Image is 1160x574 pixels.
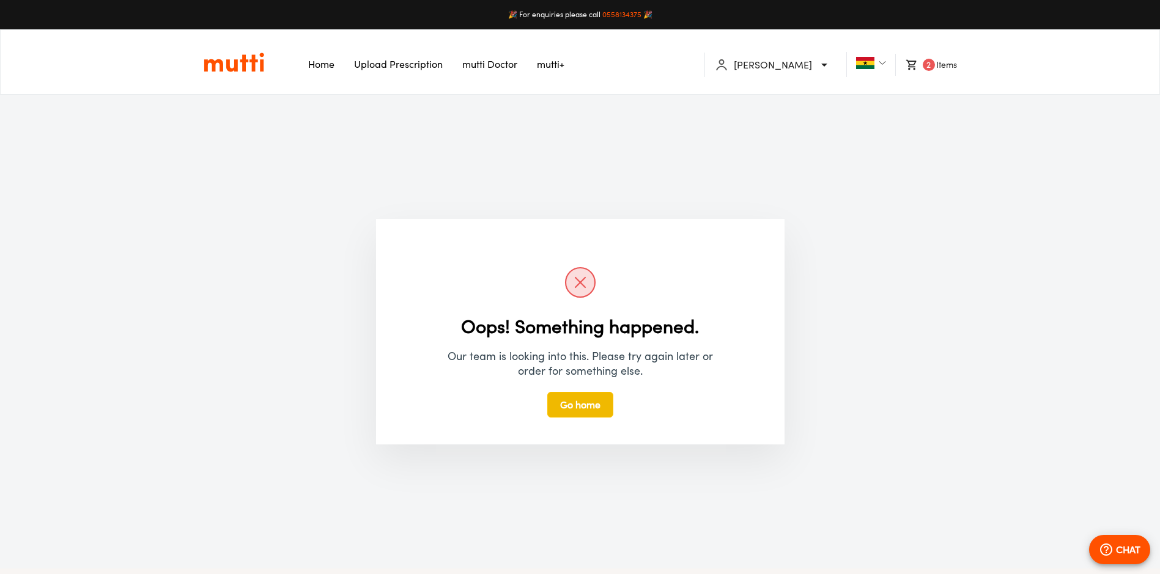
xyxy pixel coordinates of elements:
li: Items [895,54,956,76]
a: Navigates to Prescription Upload Page [354,58,443,70]
p: Oops! Something happened. [440,314,720,339]
a: Navigates to mutti doctor website [462,58,517,70]
a: Navigates to mutti+ page [537,58,564,70]
img: Ghana [856,57,874,69]
img: Dropdown [879,59,886,67]
span: Go home [560,396,600,413]
img: Logo [204,52,264,73]
p: CHAT [1116,542,1140,557]
button: Go home [547,392,613,418]
p: Our team is looking into this. Please try again later or order for something else. [440,348,720,378]
a: Link on the logo navigates to HomePage [204,52,264,73]
a: Navigates to Home Page [308,58,334,70]
button: CHAT [1089,535,1150,564]
span: 2 [923,59,935,71]
a: 0558134375 [602,10,641,19]
img: Failed [561,263,600,302]
p: [PERSON_NAME] [734,57,812,72]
